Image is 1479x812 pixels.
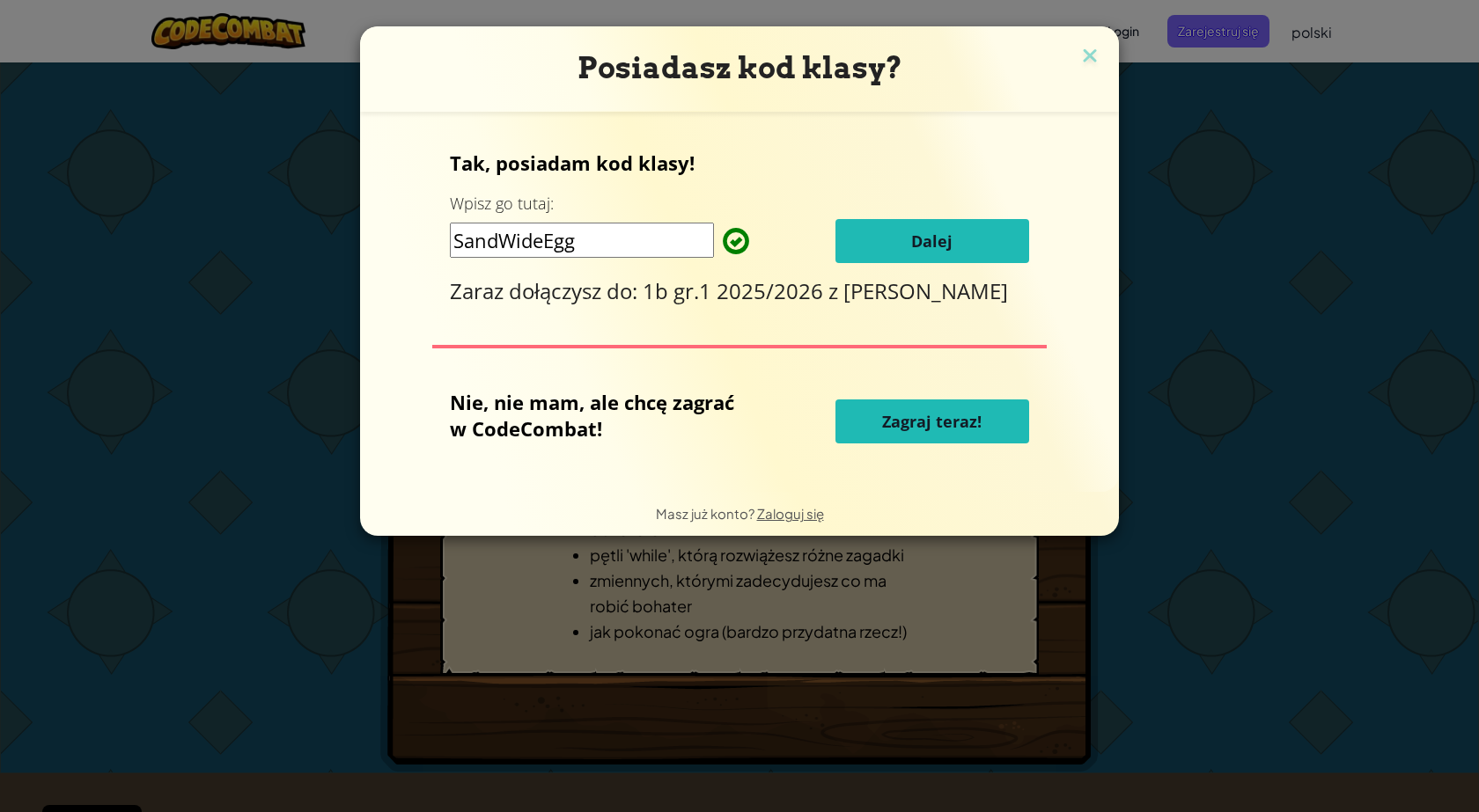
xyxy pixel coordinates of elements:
[450,193,554,215] label: Wpisz go tutaj:
[757,505,824,522] a: Zaloguj się
[835,219,1029,263] button: Dalej
[911,230,953,252] span: Dalej
[1078,44,1101,70] img: close icon
[835,399,1029,443] button: Zagraj teraz!
[643,276,828,305] span: 1b gr.1 2025/2026
[843,276,1008,305] span: [PERSON_NAME]
[450,276,643,305] span: Zaraz dołączysz do:
[828,276,843,305] span: z
[882,411,982,432] span: Zagraj teraz!
[656,505,757,522] span: Masz już konto?
[450,150,1029,176] p: Tak, posiadam kod klasy!
[578,50,902,85] span: Posiadasz kod klasy?
[450,389,747,442] p: Nie, nie mam, ale chcę zagrać w CodeCombat!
